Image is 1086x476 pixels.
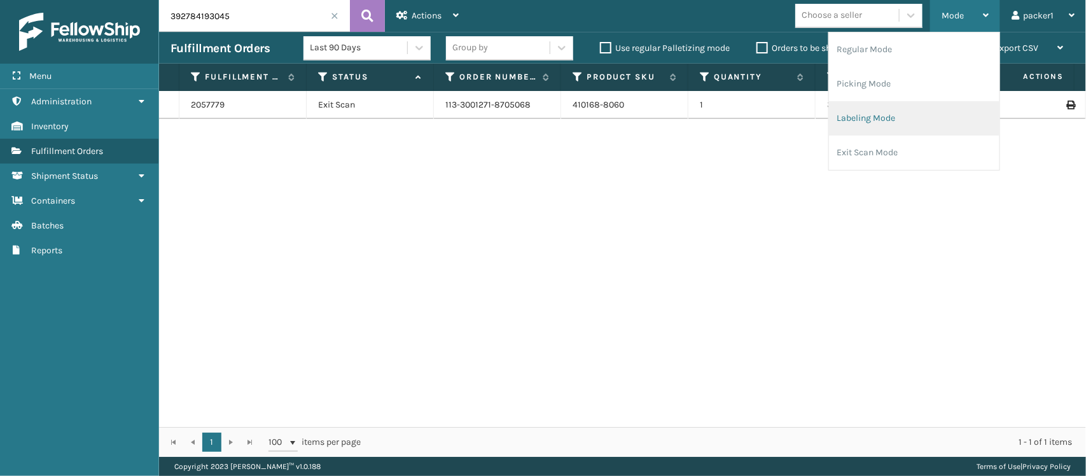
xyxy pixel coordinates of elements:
label: Use regular Palletizing mode [600,43,730,53]
span: Shipment Status [31,171,98,181]
label: Fulfillment Order Id [205,71,282,83]
label: Product SKU [587,71,664,83]
span: Fulfillment Orders [31,146,103,157]
a: 410168-8060 [573,99,624,110]
span: items per page [268,433,361,452]
span: Administration [31,96,92,107]
a: 1 [202,433,221,452]
span: Actions [983,66,1071,87]
div: 1 - 1 of 1 items [379,436,1072,449]
td: Exit Scan [307,91,434,119]
span: Containers [31,195,75,206]
a: Privacy Policy [1022,462,1071,471]
a: 392784193045 [827,99,886,110]
li: Picking Mode [829,67,999,101]
label: Quantity [714,71,791,83]
a: Terms of Use [977,462,1020,471]
label: Orders to be shipped [DATE] [756,43,880,53]
span: Mode [942,10,964,21]
td: 113-3001271-8705068 [434,91,561,119]
span: Menu [29,71,52,81]
li: Regular Mode [829,32,999,67]
span: Export CSV [994,43,1038,53]
span: Reports [31,245,62,256]
li: Exit Scan Mode [829,136,999,170]
div: | [977,457,1071,476]
i: Print Label [1066,101,1074,109]
h3: Fulfillment Orders [171,41,270,56]
td: 1 [688,91,816,119]
div: Group by [452,41,488,55]
div: Last 90 Days [310,41,408,55]
label: Status [332,71,409,83]
span: Batches [31,220,64,231]
img: logo [19,13,140,51]
a: 2057779 [191,99,225,111]
p: Copyright 2023 [PERSON_NAME]™ v 1.0.188 [174,457,321,476]
label: Order Number [459,71,536,83]
div: Choose a seller [802,9,862,22]
span: Inventory [31,121,69,132]
span: 100 [268,436,288,449]
span: Actions [412,10,442,21]
li: Labeling Mode [829,101,999,136]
